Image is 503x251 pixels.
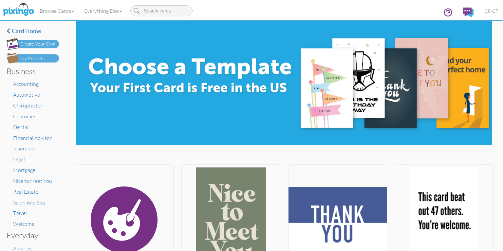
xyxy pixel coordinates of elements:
[7,231,54,240] h3: Everyday
[7,28,59,34] a: Card home
[13,199,45,206] a: Salon And Spa
[13,145,35,152] a: Insurance
[13,124,28,130] a: Dental
[13,156,25,163] a: Legal
[7,38,59,50] img: create-own-button.png
[13,81,39,87] a: Accounting
[13,210,27,216] a: Travel
[13,167,35,173] a: Mortgage
[35,3,79,19] a: Browse Cards
[7,67,54,75] h3: Business
[76,21,492,145] img: e8896c0d-71ea-4978-9834-e4f545c8bf84.jpg
[1,2,36,18] img: pixingo logo
[13,102,43,109] a: Chiropractor
[478,3,503,19] a: ICF-CT
[13,113,36,120] a: Customer
[20,41,56,48] div: Create Your Own
[503,251,503,251] iframe: Chat
[13,188,38,195] a: Real Estate
[13,135,52,141] a: Financial Advisor
[7,53,59,64] img: my-projects-button.png
[483,8,498,14] span: ICF-CT
[130,5,193,16] input: Search cards
[13,91,40,98] a: Automotive
[20,55,45,62] div: My Projects
[463,8,474,17] img: comments.svg
[79,3,127,19] a: Everything Else
[13,221,34,227] a: Welcome
[13,178,52,184] a: Nice to Meet You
